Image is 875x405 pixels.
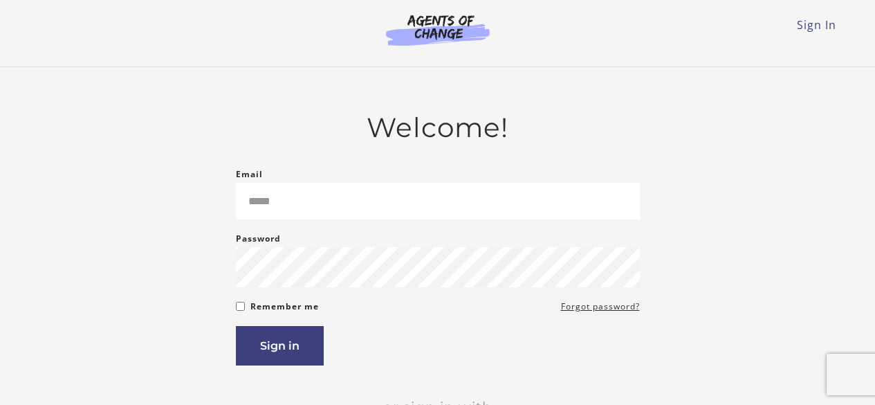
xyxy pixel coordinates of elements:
label: Password [236,231,281,247]
button: Sign in [236,326,324,366]
a: Sign In [797,17,836,33]
a: Forgot password? [561,298,640,315]
label: Email [236,166,263,183]
label: Remember me [250,298,319,315]
h2: Welcome! [236,111,640,144]
img: Agents of Change Logo [371,14,504,46]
